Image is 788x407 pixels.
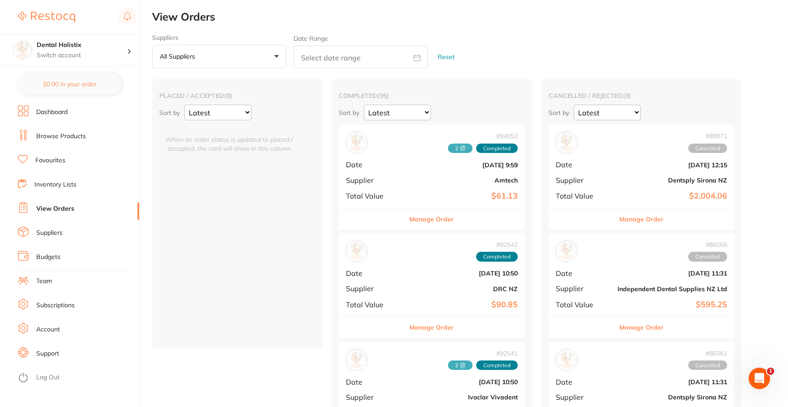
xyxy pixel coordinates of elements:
[36,325,60,334] a: Account
[556,284,611,293] span: Supplier
[348,134,365,151] img: Amtech
[18,12,75,22] img: Restocq Logo
[408,378,518,386] b: [DATE] 10:50
[409,317,454,338] button: Manage Order
[618,191,727,201] b: $2,004.06
[339,92,525,100] h2: completed ( 35 )
[688,144,727,153] span: Cancelled
[549,92,735,100] h2: cancelled / rejected ( 3 )
[35,156,65,165] a: Favourites
[618,161,727,169] b: [DATE] 12:15
[36,349,59,358] a: Support
[618,270,727,277] b: [DATE] 11:31
[558,134,575,151] img: Dentsply Sirona NZ
[688,252,727,262] span: Cancelled
[36,132,86,141] a: Browse Products
[36,108,68,117] a: Dashboard
[448,360,473,370] span: Received
[14,41,32,59] img: Dental Holistix
[408,177,518,184] b: Amtech
[688,360,727,370] span: Cancelled
[159,109,180,117] p: Sort by
[346,378,401,386] span: Date
[18,7,75,27] a: Restocq Logo
[476,241,518,248] span: # 92542
[435,45,457,69] button: Reset
[159,92,315,100] h2: placed / accepted ( 0 )
[37,51,127,60] p: Switch account
[408,191,518,201] b: $61.13
[688,350,727,357] span: # 86061
[408,300,518,309] b: $90.85
[556,393,611,401] span: Supplier
[152,11,788,23] h2: View Orders
[448,132,518,140] span: # 94053
[558,352,575,369] img: Dentsply Sirona NZ
[152,45,286,69] button: All suppliers
[346,161,401,169] span: Date
[409,208,454,230] button: Manage Order
[339,109,359,117] p: Sort by
[556,192,611,200] span: Total Value
[476,360,518,370] span: Completed
[408,394,518,401] b: Ivoclar Vivadent
[618,300,727,309] b: $595.25
[618,378,727,386] b: [DATE] 11:31
[36,301,75,310] a: Subscriptions
[619,317,664,338] button: Manage Order
[476,252,518,262] span: Completed
[408,161,518,169] b: [DATE] 9:59
[36,204,74,213] a: View Orders
[348,243,365,260] img: DRC NZ
[618,285,727,293] b: Independent Dental Supplies NZ Ltd
[346,393,401,401] span: Supplier
[36,373,60,382] a: Log Out
[408,285,518,293] b: DRC NZ
[688,132,727,140] span: # 89071
[556,378,611,386] span: Date
[18,73,121,95] button: $0.00 in your order
[37,41,127,50] h4: Dental Holistix
[556,161,611,169] span: Date
[556,269,611,277] span: Date
[159,125,299,153] span: When an order status is updated to placed / accepted, the card will show in this column
[549,109,569,117] p: Sort by
[36,229,63,237] a: Suppliers
[618,394,727,401] b: Dentsply Sirona NZ
[346,192,401,200] span: Total Value
[36,277,52,286] a: Team
[619,208,664,230] button: Manage Order
[749,368,770,389] iframe: Intercom live chat
[556,301,611,309] span: Total Value
[448,350,518,357] span: # 92541
[448,144,473,153] span: Received
[294,35,328,42] label: Date Range
[348,352,365,369] img: Ivoclar Vivadent
[346,269,401,277] span: Date
[294,46,428,68] input: Select date range
[408,270,518,277] b: [DATE] 10:50
[767,368,774,375] span: 1
[34,180,77,189] a: Inventory Lists
[346,176,401,184] span: Supplier
[688,241,727,248] span: # 86066
[558,243,575,260] img: Independent Dental Supplies NZ Ltd
[618,177,727,184] b: Dentsply Sirona NZ
[18,371,136,385] button: Log Out
[556,176,611,184] span: Supplier
[346,301,401,309] span: Total Value
[36,253,60,262] a: Budgets
[346,284,401,293] span: Supplier
[160,52,199,60] p: All suppliers
[152,34,286,41] label: Suppliers
[476,144,518,153] span: Completed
